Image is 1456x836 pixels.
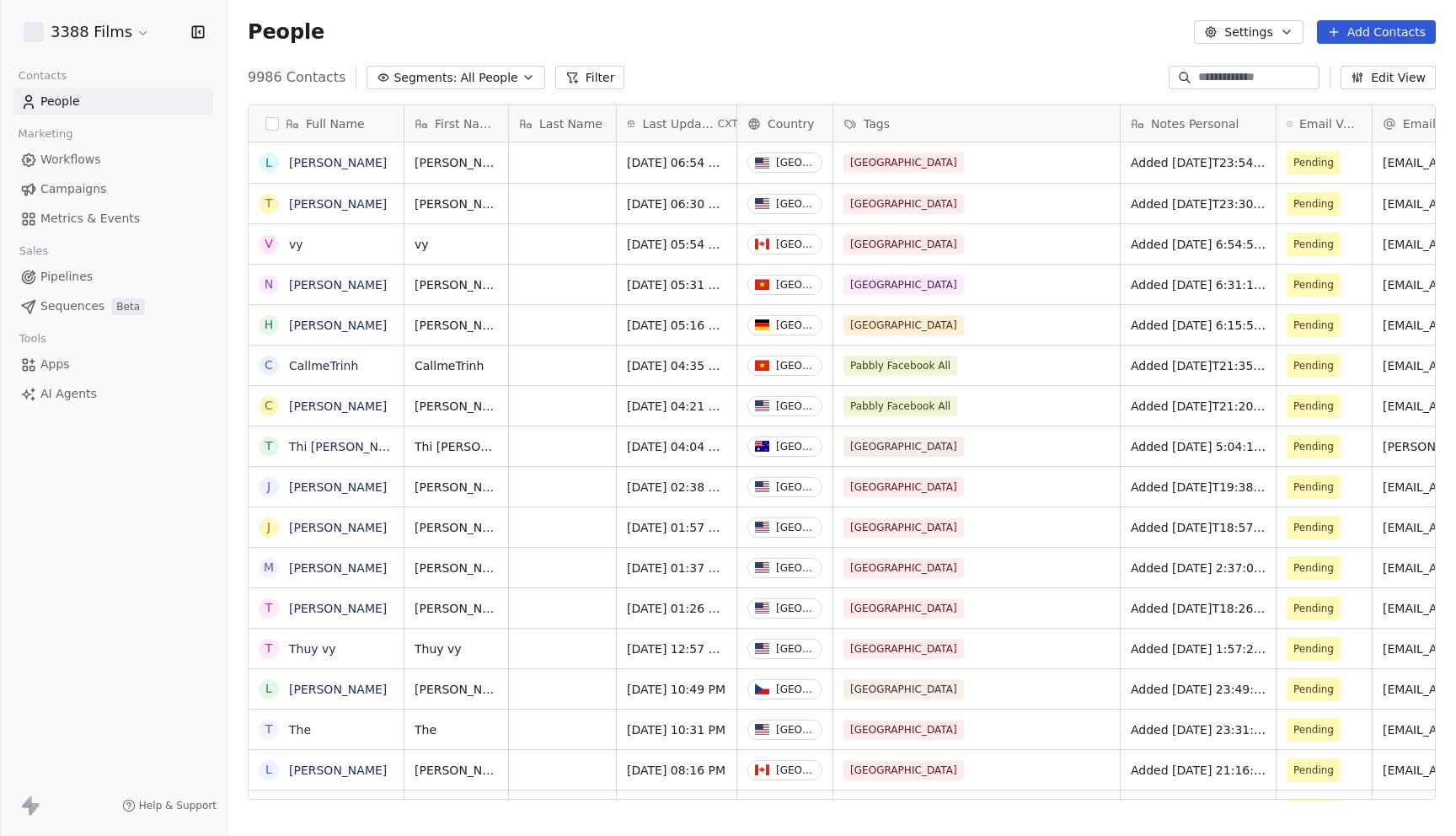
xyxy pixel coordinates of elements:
[627,236,726,253] span: [DATE] 05:54 AM
[1293,560,1334,576] span: Pending
[1131,479,1266,496] span: Added [DATE]T19:38:11+0000 via Pabbly Connect, Location Country: [GEOGRAPHIC_DATA], Facebook Lead...
[13,292,213,320] a: SequencesBeta
[627,317,726,334] span: [DATE] 05:16 AM
[415,398,498,415] span: [PERSON_NAME]
[40,180,106,198] span: Campaigns
[264,559,274,576] div: M
[1293,357,1334,374] span: Pending
[393,69,457,87] span: Segments:
[776,522,815,533] div: [GEOGRAPHIC_DATA]
[40,151,101,169] span: Workflows
[627,600,726,617] span: [DATE] 01:26 AM
[1293,317,1334,334] span: Pending
[1194,20,1303,44] button: Settings
[289,156,387,169] a: [PERSON_NAME]
[289,521,387,534] a: [PERSON_NAME]
[40,297,104,315] span: Sequences
[843,153,964,173] span: [GEOGRAPHIC_DATA]
[139,799,217,812] span: Help & Support
[833,105,1120,142] div: Tags
[864,115,890,132] span: Tags
[289,723,311,737] a: The
[289,440,409,453] a: Thi [PERSON_NAME]
[1299,115,1362,132] span: Email Verification Status
[843,396,957,416] span: Pabbly Facebook All
[539,115,602,132] span: Last Name
[40,385,97,403] span: AI Agents
[265,680,272,698] div: L
[843,194,964,214] span: [GEOGRAPHIC_DATA]
[289,399,387,413] a: [PERSON_NAME]
[1121,105,1276,142] div: Notes Personal
[627,479,726,496] span: [DATE] 02:38 AM
[435,115,498,132] span: First Name
[249,105,404,142] div: Full Name
[415,317,498,334] span: [PERSON_NAME]
[289,278,387,292] a: [PERSON_NAME]
[415,600,498,617] span: [PERSON_NAME]
[1131,640,1266,657] span: Added [DATE] 1:57:28 via Pabbly Connect, Location Country: [GEOGRAPHIC_DATA], 3388 Films Subscrib...
[1317,20,1436,44] button: Add Contacts
[776,562,815,574] div: [GEOGRAPHIC_DATA]
[627,357,726,374] span: [DATE] 04:35 AM
[12,238,56,264] span: Sales
[1131,762,1266,779] span: Added [DATE] 21:16:18 via Pabbly Connect, Location Country: [GEOGRAPHIC_DATA], 3388 Films Subscri...
[415,236,498,253] span: vy
[642,115,714,132] span: Last Updated Date
[415,276,498,293] span: [PERSON_NAME]
[1293,196,1334,212] span: Pending
[843,356,957,376] span: Pabbly Facebook All
[289,642,336,656] a: Thuy vy
[289,683,387,696] a: [PERSON_NAME]
[265,356,273,374] div: C
[1293,600,1334,617] span: Pending
[627,721,726,738] span: [DATE] 10:31 PM
[843,598,964,619] span: [GEOGRAPHIC_DATA]
[776,724,815,736] div: [GEOGRAPHIC_DATA]
[843,639,964,659] span: [GEOGRAPHIC_DATA]
[265,276,273,293] div: N
[460,69,517,87] span: All People
[776,279,815,291] div: [GEOGRAPHIC_DATA]
[12,326,53,351] span: Tools
[617,105,736,142] div: Last Updated DateCXT
[248,67,345,88] span: 9986 Contacts
[265,640,273,657] div: T
[415,154,498,171] span: [PERSON_NAME]
[1131,154,1266,171] span: Added [DATE]T23:54:46+0000 via Pabbly Connect, Location Country: [GEOGRAPHIC_DATA], Facebook Lead...
[627,438,726,455] span: [DATE] 04:04 AM
[1131,317,1266,334] span: Added [DATE] 6:15:55 via Pabbly Connect, Location Country: [GEOGRAPHIC_DATA], 3388 Films Subscrib...
[1293,519,1334,536] span: Pending
[776,481,815,493] div: [GEOGRAPHIC_DATA]
[1151,115,1239,132] span: Notes Personal
[627,276,726,293] span: [DATE] 05:31 AM
[51,21,132,43] span: 3388 Films
[1131,519,1266,536] span: Added [DATE]T18:57:10+0000 via Pabbly Connect, Location Country: [GEOGRAPHIC_DATA], Facebook Lead...
[627,560,726,576] span: [DATE] 01:37 AM
[13,205,213,233] a: Metrics & Events
[843,517,964,538] span: [GEOGRAPHIC_DATA]
[776,643,815,655] div: [GEOGRAPHIC_DATA]
[289,561,387,575] a: [PERSON_NAME]
[776,157,815,169] div: [GEOGRAPHIC_DATA]
[843,315,964,335] span: [GEOGRAPHIC_DATA]
[843,801,964,821] span: [GEOGRAPHIC_DATA]
[415,519,498,536] span: [PERSON_NAME]
[265,721,273,738] div: T
[415,438,498,455] span: Thi [PERSON_NAME]
[289,359,358,372] a: CallmeTrinh
[40,93,80,110] span: People
[718,117,738,131] span: CXT
[404,105,508,142] div: First Name
[265,599,273,617] div: T
[1131,398,1266,415] span: Added [DATE]T21:20:56+0000 via Pabbly Connect, Location Country: [GEOGRAPHIC_DATA], Facebook Lead...
[1293,236,1334,253] span: Pending
[415,479,498,496] span: [PERSON_NAME]
[111,298,145,315] span: Beta
[776,198,815,210] div: [GEOGRAPHIC_DATA]
[267,478,270,496] div: J
[265,397,273,415] div: C
[776,683,815,695] div: [GEOGRAPHIC_DATA]
[1293,479,1334,496] span: Pending
[13,88,213,115] a: People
